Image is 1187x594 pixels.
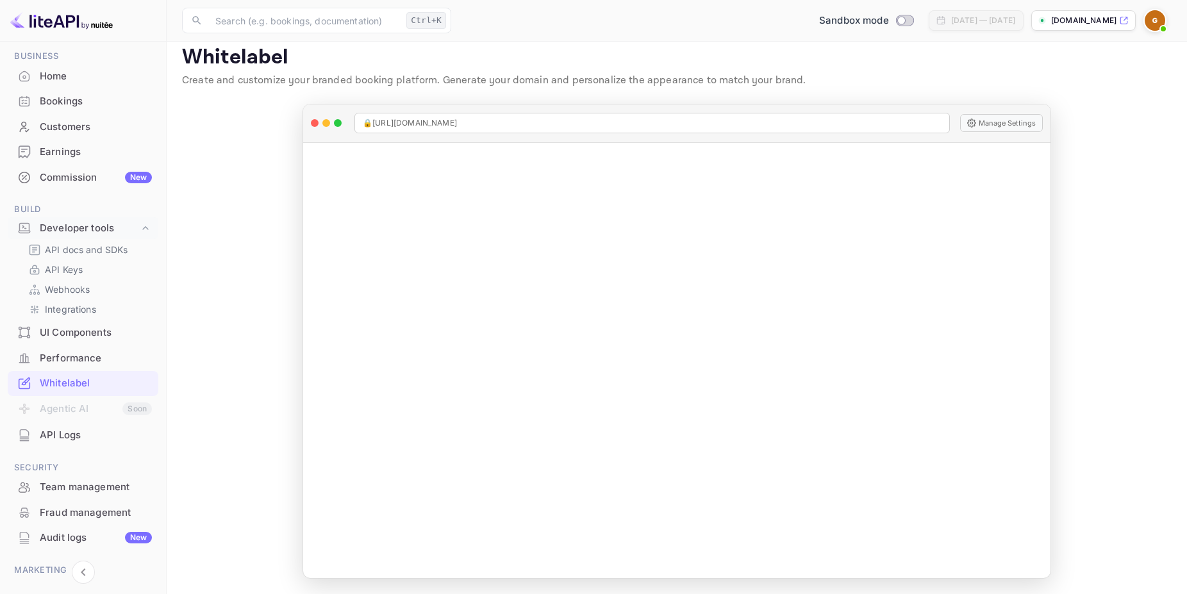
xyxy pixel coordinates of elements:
div: Earnings [40,145,152,160]
div: Integrations [23,300,153,318]
div: Bookings [8,89,158,114]
div: Whitelabel [8,371,158,396]
p: API docs and SDKs [45,243,128,256]
div: Team management [8,475,158,500]
span: Marketing [8,563,158,577]
a: Whitelabel [8,371,158,395]
div: Developer tools [8,217,158,240]
div: Ctrl+K [406,12,446,29]
span: Business [8,49,158,63]
span: Build [8,202,158,217]
a: Home [8,64,158,88]
div: Performance [8,346,158,371]
div: Customers [40,120,152,135]
span: Sandbox mode [819,13,889,28]
div: Audit logs [40,531,152,545]
input: Search (e.g. bookings, documentation) [208,8,401,33]
div: Customers [8,115,158,140]
a: Team management [8,475,158,499]
div: Home [40,69,152,84]
div: Bookings [40,94,152,109]
a: Fraud management [8,500,158,524]
a: Bookings [8,89,158,113]
div: Earnings [8,140,158,165]
div: [DATE] — [DATE] [951,15,1015,26]
div: New [125,172,152,183]
a: Earnings [8,140,158,163]
div: Switch to Production mode [814,13,918,28]
a: UI Components [8,320,158,344]
button: Collapse navigation [72,561,95,584]
a: Performance [8,346,158,370]
div: UI Components [40,326,152,340]
div: New [125,532,152,543]
a: Integrations [28,302,148,316]
a: API docs and SDKs [28,243,148,256]
span: 🔒 [URL][DOMAIN_NAME] [363,117,457,129]
div: API Keys [23,260,153,279]
div: Home [8,64,158,89]
p: Create and customize your branded booking platform. Generate your domain and personalize the appe... [182,73,1172,88]
div: Fraud management [40,506,152,520]
a: CommissionNew [8,165,158,189]
a: Customers [8,115,158,138]
div: Fraud management [8,500,158,525]
div: API Logs [40,428,152,443]
div: Webhooks [23,280,153,299]
img: GrupoVDT [1145,10,1165,31]
span: Security [8,461,158,475]
a: Audit logsNew [8,525,158,549]
p: [DOMAIN_NAME] [1051,15,1116,26]
button: Manage Settings [960,114,1043,132]
a: Webhooks [28,283,148,296]
div: API docs and SDKs [23,240,153,259]
a: API Logs [8,423,158,447]
div: Performance [40,351,152,366]
div: API Logs [8,423,158,448]
p: API Keys [45,263,83,276]
div: CommissionNew [8,165,158,190]
div: UI Components [8,320,158,345]
p: Whitelabel [182,45,1172,70]
p: Webhooks [45,283,90,296]
div: Team management [40,480,152,495]
div: Commission [40,170,152,185]
a: API Keys [28,263,148,276]
div: Whitelabel [40,376,152,391]
div: Developer tools [40,221,139,236]
div: Audit logsNew [8,525,158,550]
img: LiteAPI logo [10,10,113,31]
p: Integrations [45,302,96,316]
